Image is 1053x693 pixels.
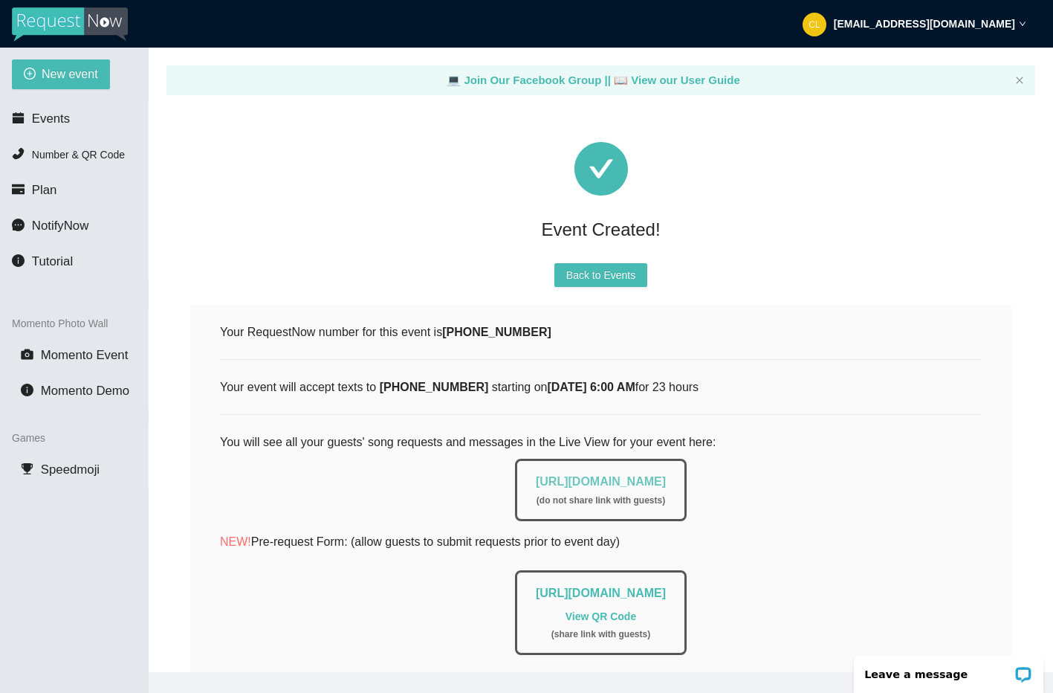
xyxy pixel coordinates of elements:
div: Event Created! [190,213,1011,245]
span: laptop [614,74,628,86]
img: RequestNow [12,7,128,42]
a: [URL][DOMAIN_NAME] [536,587,666,599]
button: close [1015,76,1024,86]
b: [DATE] 6:00 AM [547,381,635,393]
span: Number & QR Code [32,149,125,161]
span: calendar [12,112,25,124]
span: plus-circle [24,68,36,82]
b: [PHONE_NUMBER] [442,326,551,338]
span: Speedmoji [41,462,100,477]
span: info-circle [21,384,33,396]
b: [PHONE_NUMBER] [380,381,489,393]
div: ( do not share link with guests ) [536,494,666,508]
button: Back to Events [554,263,647,287]
a: laptop View our User Guide [614,74,740,86]
span: Tutorial [32,254,73,268]
div: Your event will accept texts to starting on for 23 hours [220,378,982,396]
div: You will see all your guests' song requests and messages in the Live View for your event here: [220,433,982,674]
img: 71fd231b459e46701a55cef29275c810 [803,13,826,36]
span: info-circle [12,254,25,267]
span: Momento Demo [41,384,129,398]
div: ( share link with guests ) [536,628,666,642]
p: Pre-request Form: (allow guests to submit requests prior to event day) [220,532,982,551]
span: credit-card [12,183,25,196]
strong: [EMAIL_ADDRESS][DOMAIN_NAME] [834,18,1015,30]
span: down [1019,20,1026,28]
span: check-circle [574,142,628,196]
span: Plan [32,183,57,197]
button: plus-circleNew event [12,59,110,89]
span: camera [21,348,33,361]
span: Events [32,112,70,126]
span: message [12,219,25,231]
a: [URL][DOMAIN_NAME] [536,475,666,488]
span: laptop [447,74,461,86]
span: New event [42,65,98,83]
span: Momento Event [41,348,129,362]
span: phone [12,147,25,160]
span: Your RequestNow number for this event is [220,326,551,338]
span: Back to Events [566,267,635,283]
span: trophy [21,462,33,475]
iframe: LiveChat chat widget [844,646,1053,693]
span: NEW! [220,535,251,548]
a: View QR Code [566,610,636,622]
span: NotifyNow [32,219,88,233]
a: laptop Join Our Facebook Group || [447,74,614,86]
